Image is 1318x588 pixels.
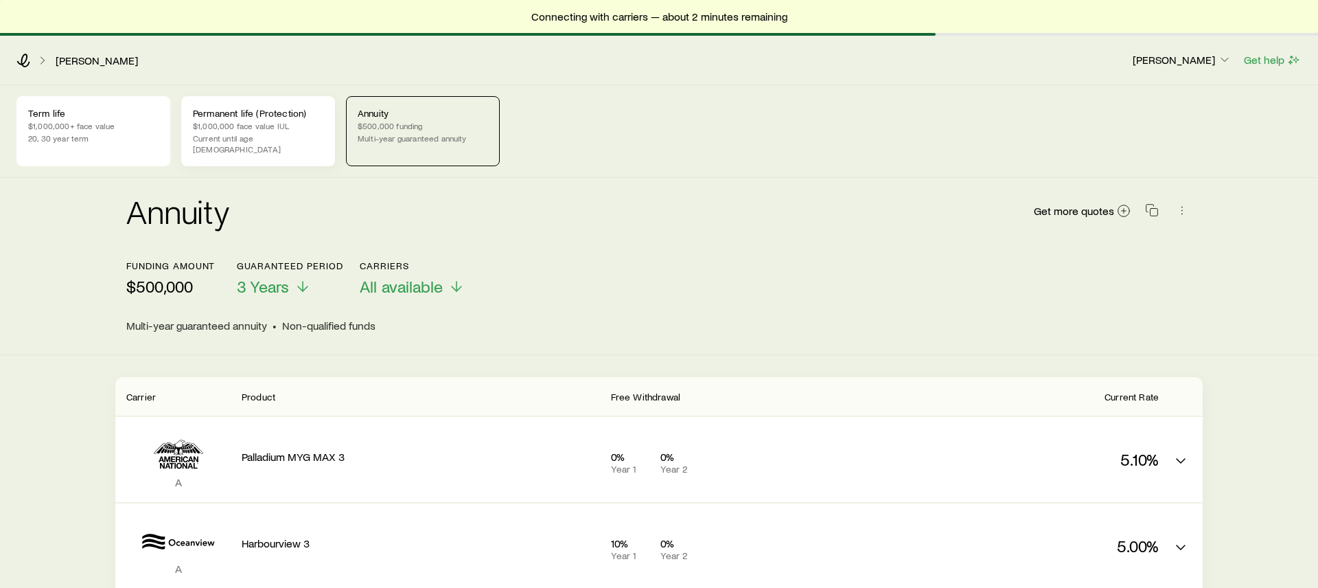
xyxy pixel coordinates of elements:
[358,120,488,131] p: $500,000 funding
[1243,52,1302,68] button: Get help
[1033,203,1131,219] a: Get more quotes
[16,96,170,166] a: Term life$1,000,000+ face value20, 30 year term
[126,562,231,576] p: A
[660,464,699,475] p: Year 2
[360,277,443,296] span: All available
[1105,391,1159,403] span: Current Rate
[358,108,488,119] p: Annuity
[611,550,649,561] p: Year 1
[920,450,1159,469] p: 5.10%
[611,464,649,475] p: Year 1
[242,536,600,550] p: Harbourview 3
[193,108,323,119] p: Permanent life (Protection)
[28,108,159,119] p: Term life
[1133,53,1232,67] p: [PERSON_NAME]
[660,536,699,550] p: 0%
[1034,205,1114,216] span: Get more quotes
[181,96,335,166] a: Permanent life (Protection)$1,000,000 face value IULCurrent until age [DEMOGRAPHIC_DATA]
[1132,52,1232,69] button: [PERSON_NAME]
[611,391,680,403] span: Free Withdrawal
[126,277,215,296] p: $500,000
[242,391,275,403] span: Product
[193,133,323,155] p: Current until age [DEMOGRAPHIC_DATA]
[237,260,343,297] button: Guaranteed period3 Years
[126,391,156,403] span: Carrier
[531,10,787,23] span: Connecting with carriers — about 2 minutes remaining
[273,319,277,332] span: •
[126,194,229,227] h2: Annuity
[126,475,231,489] p: A
[126,319,267,332] span: Multi-year guaranteed annuity
[193,120,323,131] p: $1,000,000 face value IUL
[55,54,139,67] a: [PERSON_NAME]
[242,450,600,464] p: Palladium MYG MAX 3
[28,133,159,144] p: 20, 30 year term
[660,550,699,561] p: Year 2
[920,536,1159,556] p: 5.00%
[660,450,699,464] p: 0%
[360,260,465,297] button: CarriersAll available
[360,260,465,271] p: Carriers
[237,277,289,296] span: 3 Years
[611,536,649,550] p: 10%
[237,260,343,271] p: Guaranteed period
[611,450,649,464] p: 0%
[358,133,488,144] p: Multi-year guaranteed annuity
[126,260,215,271] p: Funding amount
[346,96,500,166] a: Annuity$500,000 fundingMulti-year guaranteed annuity
[282,319,375,332] span: Non-qualified funds
[28,120,159,131] p: $1,000,000+ face value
